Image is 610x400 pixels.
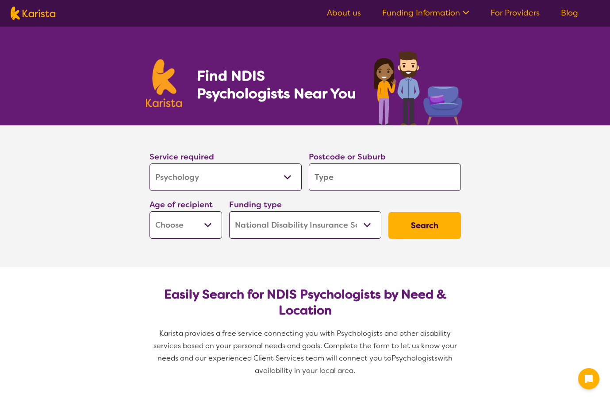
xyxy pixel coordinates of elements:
[309,151,386,162] label: Postcode or Suburb
[150,151,214,162] label: Service required
[157,287,454,318] h2: Easily Search for NDIS Psychologists by Need & Location
[388,212,461,239] button: Search
[561,8,578,18] a: Blog
[150,199,213,210] label: Age of recipient
[327,8,361,18] a: About us
[11,7,55,20] img: Karista logo
[146,59,182,107] img: Karista logo
[153,329,459,363] span: Karista provides a free service connecting you with Psychologists and other disability services b...
[197,67,361,102] h1: Find NDIS Psychologists Near You
[371,48,464,125] img: psychology
[391,353,437,363] span: Psychologists
[491,8,540,18] a: For Providers
[229,199,282,210] label: Funding type
[309,163,461,191] input: Type
[382,8,469,18] a: Funding Information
